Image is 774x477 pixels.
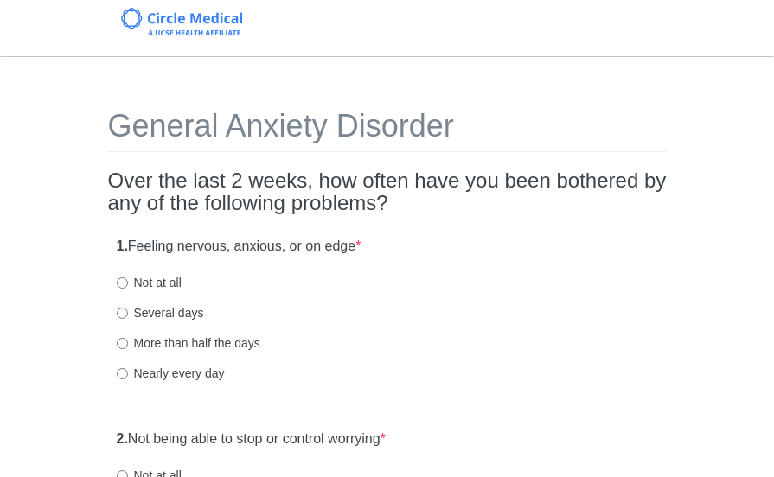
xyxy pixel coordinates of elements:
h2: Over the last 2 weeks, how often have you been bothered by any of the following problems? [108,169,667,215]
label: More than half the days [117,334,260,352]
input: Several days [117,308,128,319]
h1: General Anxiety Disorder [108,109,667,152]
strong: 2. [117,431,128,446]
input: Nearly every day [117,368,128,379]
label: Not being able to stop or control worrying [117,429,386,449]
label: Feeling nervous, anxious, or on edge [117,237,361,257]
label: Several days [117,304,204,321]
input: More than half the days [117,338,128,349]
input: Not at all [117,277,128,289]
label: Nearly every day [117,365,225,382]
label: Not at all [117,274,182,291]
strong: 1. [117,238,128,253]
img: Circle Medical Logo [121,8,243,35]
